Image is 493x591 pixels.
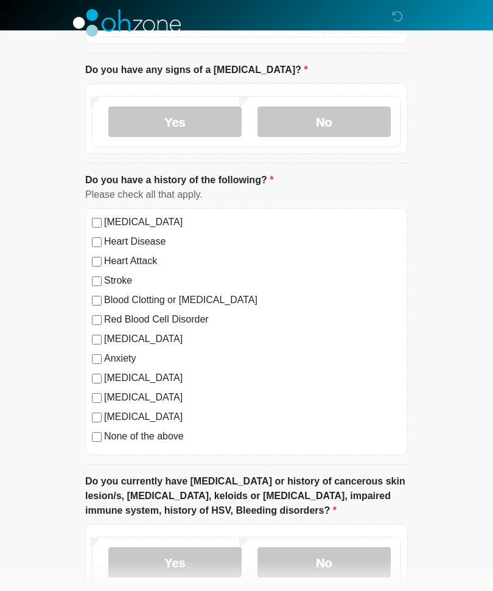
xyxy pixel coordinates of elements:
[92,257,102,267] input: Heart Attack
[104,254,401,268] label: Heart Attack
[92,413,102,422] input: [MEDICAL_DATA]
[92,393,102,403] input: [MEDICAL_DATA]
[73,9,181,37] img: OhZone Clinics Logo
[104,390,401,405] label: [MEDICAL_DATA]
[92,354,102,364] input: Anxiety
[92,432,102,442] input: None of the above
[104,410,401,424] label: [MEDICAL_DATA]
[92,218,102,228] input: [MEDICAL_DATA]
[104,332,401,346] label: [MEDICAL_DATA]
[104,273,401,288] label: Stroke
[104,293,401,307] label: Blood Clotting or [MEDICAL_DATA]
[92,237,102,247] input: Heart Disease
[257,107,391,137] label: No
[92,374,102,383] input: [MEDICAL_DATA]
[85,187,408,202] div: Please check all that apply.
[92,335,102,344] input: [MEDICAL_DATA]
[257,547,391,578] label: No
[104,312,401,327] label: Red Blood Cell Disorder
[85,173,273,187] label: Do you have a history of the following?
[85,63,308,77] label: Do you have any signs of a [MEDICAL_DATA]?
[104,215,401,229] label: [MEDICAL_DATA]
[104,429,401,444] label: None of the above
[104,234,401,249] label: Heart Disease
[85,474,408,518] label: Do you currently have [MEDICAL_DATA] or history of cancerous skin lesion/s, [MEDICAL_DATA], keloi...
[92,315,102,325] input: Red Blood Cell Disorder
[92,296,102,306] input: Blood Clotting or [MEDICAL_DATA]
[108,547,242,578] label: Yes
[92,276,102,286] input: Stroke
[104,371,401,385] label: [MEDICAL_DATA]
[108,107,242,137] label: Yes
[104,351,401,366] label: Anxiety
